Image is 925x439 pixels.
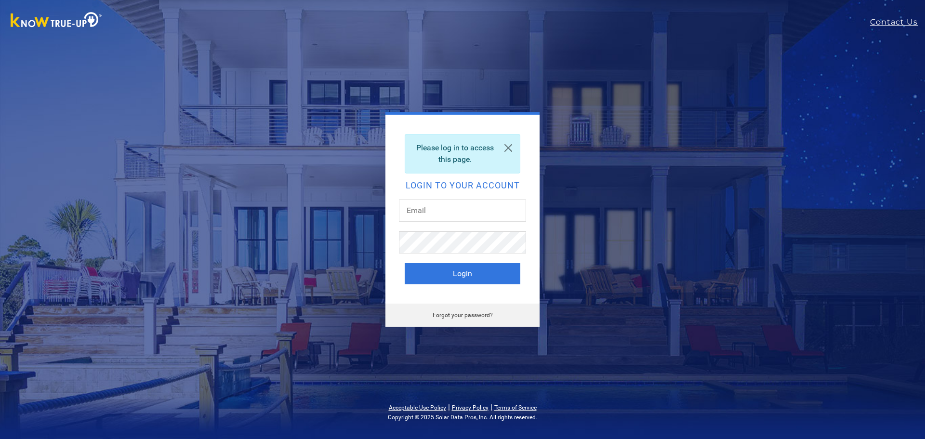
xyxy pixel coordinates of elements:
[448,402,450,412] span: |
[389,404,446,411] a: Acceptable Use Policy
[405,134,520,173] div: Please log in to access this page.
[497,134,520,161] a: Close
[490,402,492,412] span: |
[433,312,493,319] a: Forgot your password?
[494,404,537,411] a: Terms of Service
[405,263,520,284] button: Login
[452,404,489,411] a: Privacy Policy
[399,200,526,222] input: Email
[870,16,925,28] a: Contact Us
[6,10,107,32] img: Know True-Up
[405,181,520,190] h2: Login to your account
